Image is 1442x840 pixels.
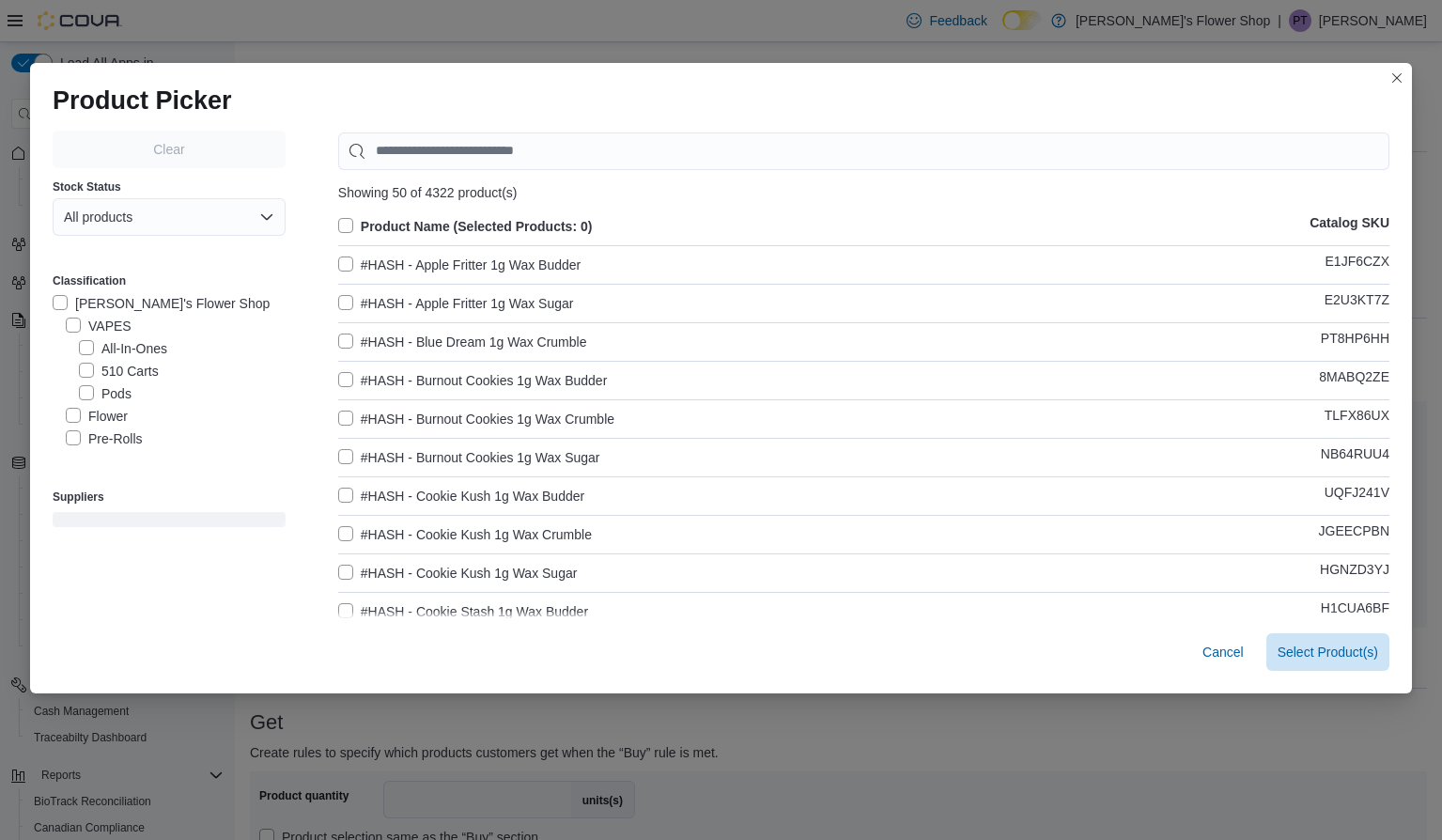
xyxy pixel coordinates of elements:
[338,254,581,276] label: #HASH - Apple Fritter 1g Wax Budder
[1320,562,1389,584] p: HGNZD3YJ
[338,331,587,353] label: #HASH - Blue Dream 1g Wax Crumble
[53,516,286,531] span: Loading
[338,185,1389,200] div: Showing 50 of 4322 product(s)
[1321,446,1389,469] p: NB64RUU4
[53,198,286,236] button: All products
[53,86,232,116] h1: Product Picker
[338,408,614,430] label: #HASH - Burnout Cookies 1g Wax Crumble
[66,450,132,473] label: Edibles
[1195,633,1251,671] button: Cancel
[1326,254,1389,276] p: E1JF6CZX
[53,273,126,288] label: Classification
[53,292,270,315] label: [PERSON_NAME]'s Flower Shop
[1325,408,1389,430] p: TLFX86UX
[1325,485,1389,507] p: UQFJ241V
[66,315,132,337] label: VAPES
[66,428,143,450] label: Pre-Rolls
[66,405,128,428] label: Flower
[1202,643,1244,661] span: Cancel
[1386,67,1408,89] button: Closes this modal window
[338,369,608,392] label: #HASH - Burnout Cookies 1g Wax Budder
[1321,600,1389,623] p: H1CUA6BF
[338,485,584,507] label: #HASH - Cookie Kush 1g Wax Budder
[338,132,1389,170] input: Use aria labels when no actual label is in use
[338,562,578,584] label: #HASH - Cookie Kush 1g Wax Sugar
[53,179,121,194] label: Stock Status
[1266,633,1389,671] button: Select Product(s)
[79,360,159,382] label: 510 Carts
[338,523,592,546] label: #HASH - Cookie Kush 1g Wax Crumble
[1278,643,1378,661] span: Select Product(s)
[1310,215,1389,238] p: Catalog SKU
[53,490,104,505] label: Suppliers
[79,337,167,360] label: All-In-Ones
[1325,292,1389,315] p: E2U3KT7Z
[153,140,184,159] span: Clear
[338,215,593,238] label: Product Name (Selected Products: 0)
[53,131,286,168] button: Clear
[1321,331,1389,353] p: PT8HP6HH
[1319,369,1389,392] p: 8MABQ2ZE
[338,292,574,315] label: #HASH - Apple Fritter 1g Wax Sugar
[338,600,588,623] label: #HASH - Cookie Stash 1g Wax Budder
[1319,523,1389,546] p: JGEECPBN
[79,382,132,405] label: Pods
[338,446,600,469] label: #HASH - Burnout Cookies 1g Wax Sugar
